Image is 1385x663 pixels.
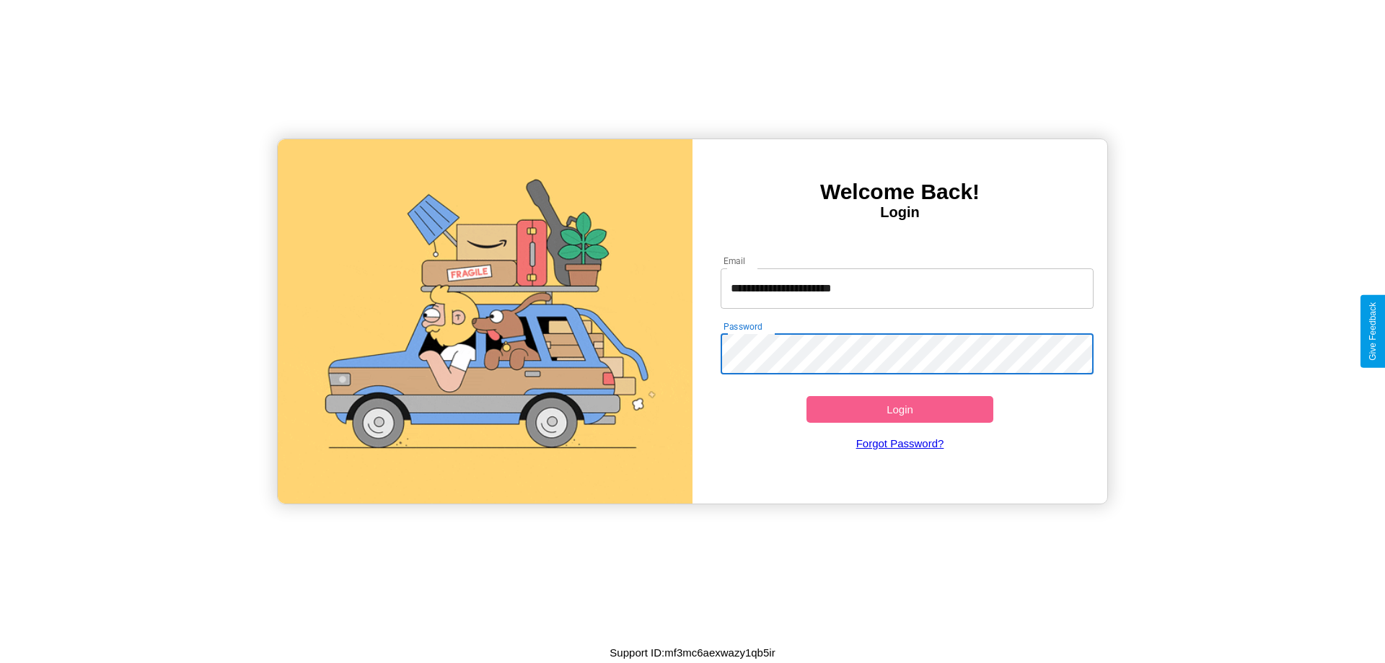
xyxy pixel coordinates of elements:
[724,255,746,267] label: Email
[1368,302,1378,361] div: Give Feedback
[610,643,775,662] p: Support ID: mf3mc6aexwazy1qb5ir
[806,396,993,423] button: Login
[713,423,1087,464] a: Forgot Password?
[278,139,692,504] img: gif
[692,204,1107,221] h4: Login
[692,180,1107,204] h3: Welcome Back!
[724,320,762,333] label: Password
